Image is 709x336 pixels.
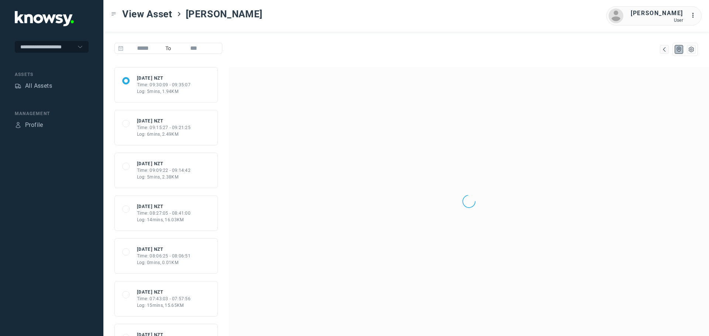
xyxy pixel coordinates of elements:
div: Toggle Menu [111,11,116,17]
div: Map [676,46,682,53]
img: Application Logo [15,11,74,26]
div: List [688,46,695,53]
div: > [176,11,182,17]
div: All Assets [25,82,52,90]
a: ProfileProfile [15,121,43,129]
div: Assets [15,71,89,78]
img: avatar.png [609,8,623,23]
a: AssetsAll Assets [15,82,52,90]
tspan: ... [691,13,698,18]
div: : [691,11,699,20]
span: To [162,43,174,54]
span: View Asset [122,7,172,21]
div: Profile [15,122,21,128]
span: [PERSON_NAME] [186,7,263,21]
div: : [691,11,699,21]
div: Assets [15,83,21,89]
div: [PERSON_NAME] [631,9,683,18]
div: Profile [25,121,43,129]
div: Map [661,46,668,53]
div: Management [15,110,89,117]
div: User [631,18,683,23]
